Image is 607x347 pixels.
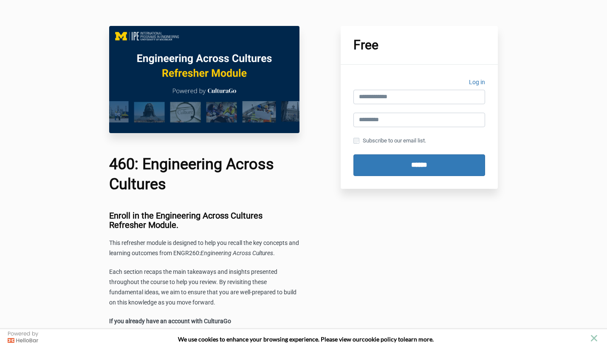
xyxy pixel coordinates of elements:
span: Each section recaps the main takeaways and insights presented throughout [109,268,277,285]
strong: to [398,336,404,343]
a: cookie policy [362,336,397,343]
span: learn more. [404,336,434,343]
button: close [589,333,599,344]
span: Engineering Across Cultures [200,250,273,256]
strong: If you already have an account with CulturaGo [109,318,231,324]
h1: 460: Engineering Across Cultures [109,154,299,194]
span: . [273,250,275,256]
a: Log in [469,77,485,90]
label: Subscribe to our email list. [353,136,426,145]
h1: Free [353,39,485,51]
input: Subscribe to our email list. [353,138,359,144]
span: the course to help you review. By revisiting these fundamental ideas, we aim to ensure that you a... [109,279,296,306]
h3: Enroll in the Engineering Across Cultures Refresher Module. [109,211,299,230]
span: We use cookies to enhance your browsing experience. Please view our [178,336,362,343]
img: c0f10fc-c575-6ff0-c716-7a6e5a06d1b5_EAC_460_Main_Image.png [109,26,299,133]
span: This refresher module is designed to help you recall the key concepts and learning outcomes from ... [109,239,299,256]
